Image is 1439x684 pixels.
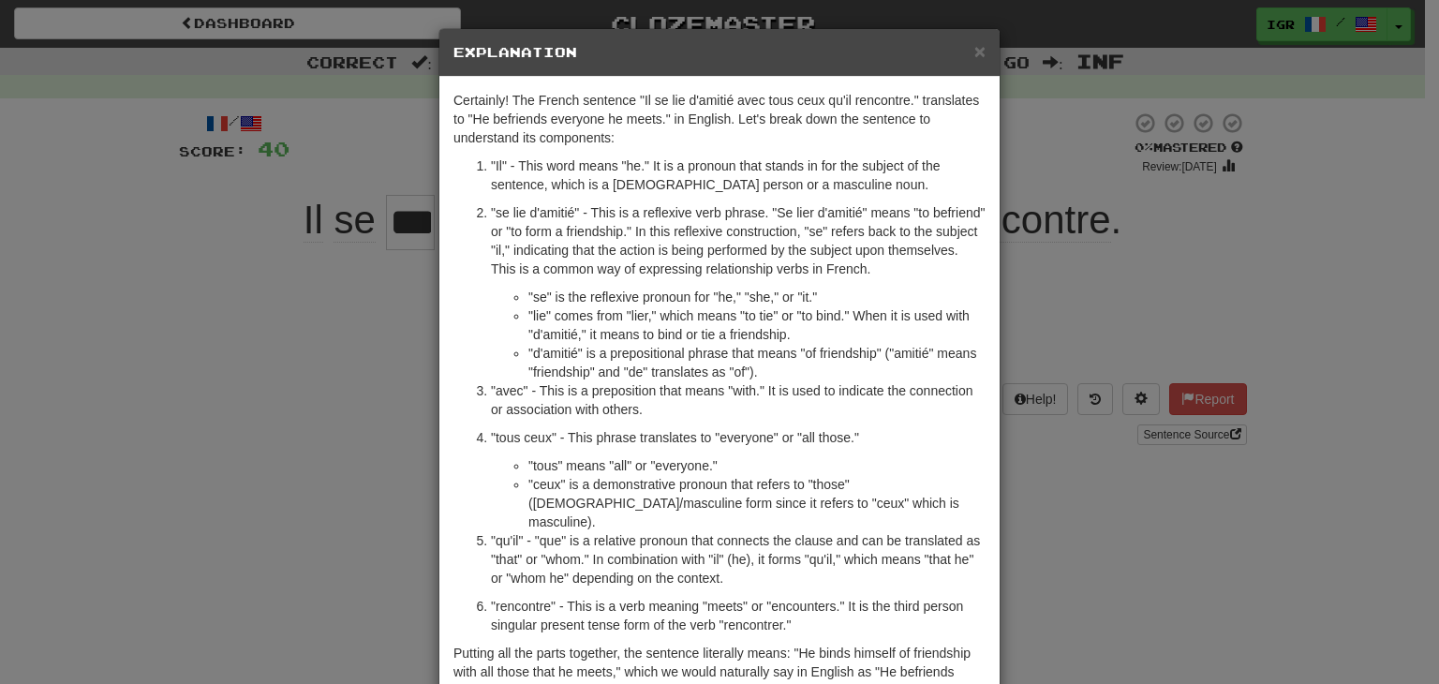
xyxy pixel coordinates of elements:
p: "qu'il" - "que" is a relative pronoun that connects the clause and can be translated as "that" or... [491,531,986,587]
button: Close [974,41,986,61]
p: "rencontre" - This is a verb meaning "meets" or "encounters." It is the third person singular pre... [491,597,986,634]
li: "se" is the reflexive pronoun for "he," "she," or "it." [528,288,986,306]
p: "Il" - This word means "he." It is a pronoun that stands in for the subject of the sentence, whic... [491,156,986,194]
p: Certainly! The French sentence "Il se lie d'amitié avec tous ceux qu'il rencontre." translates to... [453,91,986,147]
li: "d'amitié" is a prepositional phrase that means "of friendship" ("amitié" means "friendship" and ... [528,344,986,381]
p: "tous ceux" - This phrase translates to "everyone" or "all those." [491,428,986,447]
li: "ceux" is a demonstrative pronoun that refers to "those" ([DEMOGRAPHIC_DATA]/masculine form since... [528,475,986,531]
p: "avec" - This is a preposition that means "with." It is used to indicate the connection or associ... [491,381,986,419]
p: "se lie d'amitié" - This is a reflexive verb phrase. "Se lier d'amitié" means "to befriend" or "t... [491,203,986,278]
li: "tous" means "all" or "everyone." [528,456,986,475]
li: "lie" comes from "lier," which means "to tie" or "to bind." When it is used with "d'amitié," it m... [528,306,986,344]
span: × [974,40,986,62]
h5: Explanation [453,43,986,62]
